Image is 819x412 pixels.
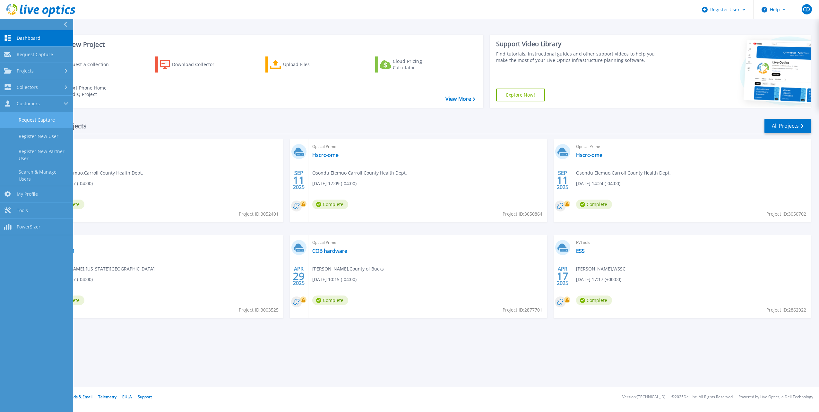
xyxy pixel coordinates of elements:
[312,276,357,283] span: [DATE] 10:15 (-04:00)
[393,58,444,71] div: Cloud Pricing Calculator
[138,394,152,399] a: Support
[293,264,305,288] div: APR 2025
[496,40,662,48] div: Support Video Library
[155,56,227,73] a: Download Collector
[98,394,116,399] a: Telemetry
[576,180,620,187] span: [DATE] 14:24 (-04:00)
[64,58,115,71] div: Request a Collection
[17,52,53,57] span: Request Capture
[17,224,40,230] span: PowerSizer
[17,35,40,41] span: Dashboard
[48,143,280,150] span: Unity
[312,296,348,305] span: Complete
[71,394,92,399] a: Ads & Email
[312,200,348,209] span: Complete
[576,152,602,158] a: Hscrc-ome
[46,41,475,48] h3: Start a New Project
[17,208,28,213] span: Tools
[503,210,542,218] span: Project ID: 3050864
[239,306,279,313] span: Project ID: 3003525
[48,265,155,272] span: [PERSON_NAME] , [US_STATE][GEOGRAPHIC_DATA]
[576,169,671,176] span: Osondu Elemuo , Carroll County Health Dept.
[293,273,305,279] span: 29
[738,395,813,399] li: Powered by Live Optics, a Dell Technology
[556,168,569,192] div: SEP 2025
[496,51,662,64] div: Find tutorials, instructional guides and other support videos to help you make the most of your L...
[17,101,40,107] span: Customers
[556,264,569,288] div: APR 2025
[576,248,585,254] a: ESS
[293,177,305,183] span: 11
[312,265,384,272] span: [PERSON_NAME] , County of Bucks
[803,7,810,12] span: CD
[576,276,621,283] span: [DATE] 17:17 (+00:00)
[283,58,334,71] div: Upload Files
[766,306,806,313] span: Project ID: 2862922
[496,89,545,101] a: Explore Now!
[46,56,117,73] a: Request a Collection
[48,239,280,246] span: Optical Prime
[312,248,347,254] a: COB hardware
[172,58,223,71] div: Download Collector
[576,239,807,246] span: RVTools
[671,395,733,399] li: © 2025 Dell Inc. All Rights Reserved
[312,169,407,176] span: Osondu Elemuo , Carroll County Health Dept.
[312,180,357,187] span: [DATE] 17:09 (-04:00)
[312,152,339,158] a: Hscrc-ome
[312,239,543,246] span: Optical Prime
[576,265,625,272] span: [PERSON_NAME] , WSSC
[576,296,612,305] span: Complete
[17,68,34,74] span: Projects
[122,394,132,399] a: EULA
[239,210,279,218] span: Project ID: 3052401
[576,143,807,150] span: Optical Prime
[764,119,811,133] a: All Projects
[17,191,38,197] span: My Profile
[557,177,568,183] span: 11
[622,395,666,399] li: Version: [TECHNICAL_ID]
[766,210,806,218] span: Project ID: 3050702
[17,84,38,90] span: Collectors
[48,169,143,176] span: Osondu Elemuo , Carroll County Health Dept.
[557,273,568,279] span: 17
[375,56,447,73] a: Cloud Pricing Calculator
[503,306,542,313] span: Project ID: 2877701
[265,56,337,73] a: Upload Files
[312,143,543,150] span: Optical Prime
[576,200,612,209] span: Complete
[63,85,113,98] div: Import Phone Home CloudIQ Project
[445,96,475,102] a: View More
[293,168,305,192] div: SEP 2025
